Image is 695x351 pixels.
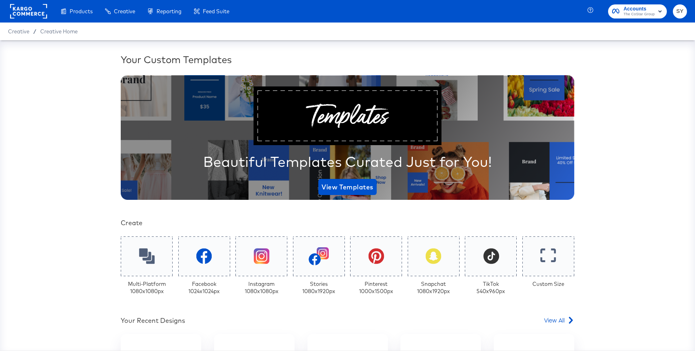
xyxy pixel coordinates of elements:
span: Creative [8,28,29,35]
div: TikTok 540 x 960 px [476,280,505,295]
span: Products [70,8,93,14]
div: Instagram 1080 x 1080 px [245,280,278,295]
span: Reporting [157,8,181,14]
div: Stories 1080 x 1920 px [302,280,335,295]
div: Pinterest 1000 x 1500 px [359,280,393,295]
button: View Templates [318,179,376,195]
span: / [29,28,40,35]
div: Your Recent Designs [121,316,185,325]
div: Create [121,218,574,228]
span: Creative [114,8,135,14]
span: Accounts [623,5,655,13]
div: Snapchat 1080 x 1920 px [417,280,450,295]
div: Facebook 1024 x 1024 px [188,280,220,295]
div: Beautiful Templates Curated Just for You! [203,152,492,172]
span: Feed Suite [203,8,229,14]
span: The CoStar Group [623,11,655,18]
span: View Templates [322,181,373,193]
span: View All [544,316,565,324]
a: Creative Home [40,28,78,35]
button: SY [673,4,687,18]
div: Custom Size [532,280,564,288]
div: Your Custom Templates [121,53,574,66]
span: SY [676,7,684,16]
a: View All [544,316,574,328]
div: Multi-Platform 1080 x 1080 px [128,280,166,295]
button: AccountsThe CoStar Group [608,4,667,18]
